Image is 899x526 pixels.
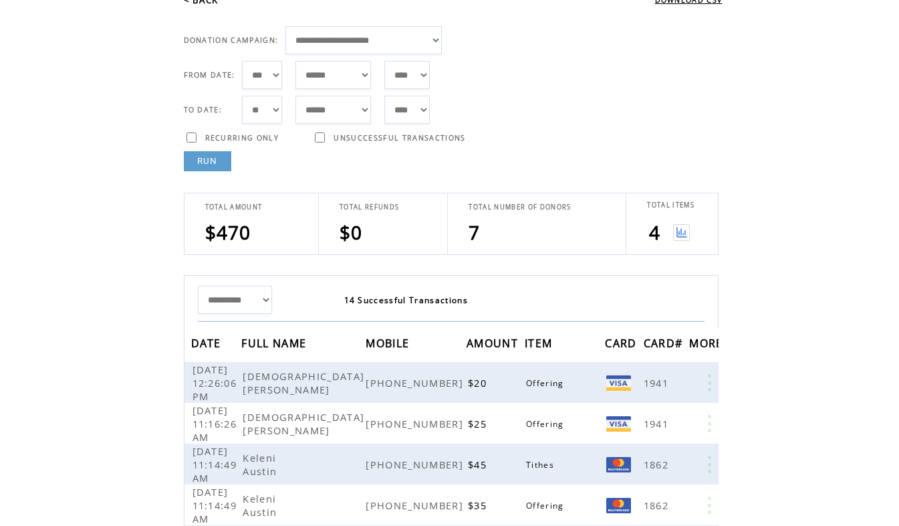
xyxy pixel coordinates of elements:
span: $0 [340,220,363,245]
img: Mastercard [606,457,631,472]
span: Offering [526,418,567,430]
span: ITEM [525,333,555,357]
span: MOBILE [366,333,412,357]
span: MORE [689,333,726,357]
span: [DEMOGRAPHIC_DATA] [PERSON_NAME] [243,369,364,396]
span: [PHONE_NUMBER] [366,417,467,430]
span: AMOUNT [467,333,521,357]
span: $35 [468,499,490,512]
img: VISA [606,416,631,432]
span: [DATE] 11:14:49 AM [192,444,237,485]
span: Keleni Austin [243,492,280,519]
span: [DEMOGRAPHIC_DATA] [PERSON_NAME] [243,410,364,437]
span: [PHONE_NUMBER] [366,499,467,512]
a: AMOUNT [467,339,521,347]
span: [DATE] 12:26:06 PM [192,363,237,403]
span: $25 [468,417,490,430]
span: TOTAL NUMBER OF DONORS [469,203,571,211]
span: 1941 [644,376,672,389]
span: 1862 [644,499,672,512]
span: Offering [526,377,567,389]
span: 14 Successful Transactions [344,294,469,306]
span: DONATION CAMPAIGN: [184,35,279,45]
span: 7 [469,220,480,245]
span: UNSUCCESSFUL TRANSACTIONS [334,133,465,143]
span: CARD [605,333,640,357]
span: [PHONE_NUMBER] [366,458,467,471]
img: View graph [673,224,690,241]
span: TO DATE: [184,105,223,114]
span: 1862 [644,458,672,471]
a: RUN [184,151,231,171]
span: [PHONE_NUMBER] [366,376,467,389]
img: Mastercard [606,498,631,513]
span: DATE [191,333,225,357]
span: 4 [649,220,660,245]
a: FULL NAME [241,339,309,347]
span: RECURRING ONLY [205,133,279,143]
span: Offering [526,500,567,511]
span: $470 [205,220,251,245]
a: DATE [191,339,225,347]
span: FROM DATE: [184,70,235,80]
span: FULL NAME [241,333,309,357]
a: CARD [605,339,640,347]
span: $45 [468,458,490,471]
span: [DATE] 11:16:26 AM [192,404,237,444]
img: VISA [606,375,631,391]
span: CARD# [644,333,686,357]
span: 1941 [644,417,672,430]
span: $20 [468,376,490,389]
a: MOBILE [366,339,412,347]
span: TOTAL REFUNDS [340,203,399,211]
a: CARD# [644,339,686,347]
span: [DATE] 11:14:49 AM [192,485,237,525]
span: TOTAL AMOUNT [205,203,263,211]
a: ITEM [525,339,555,347]
span: Tithes [526,459,557,470]
span: Keleni Austin [243,451,280,478]
span: TOTAL ITEMS [647,201,694,209]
